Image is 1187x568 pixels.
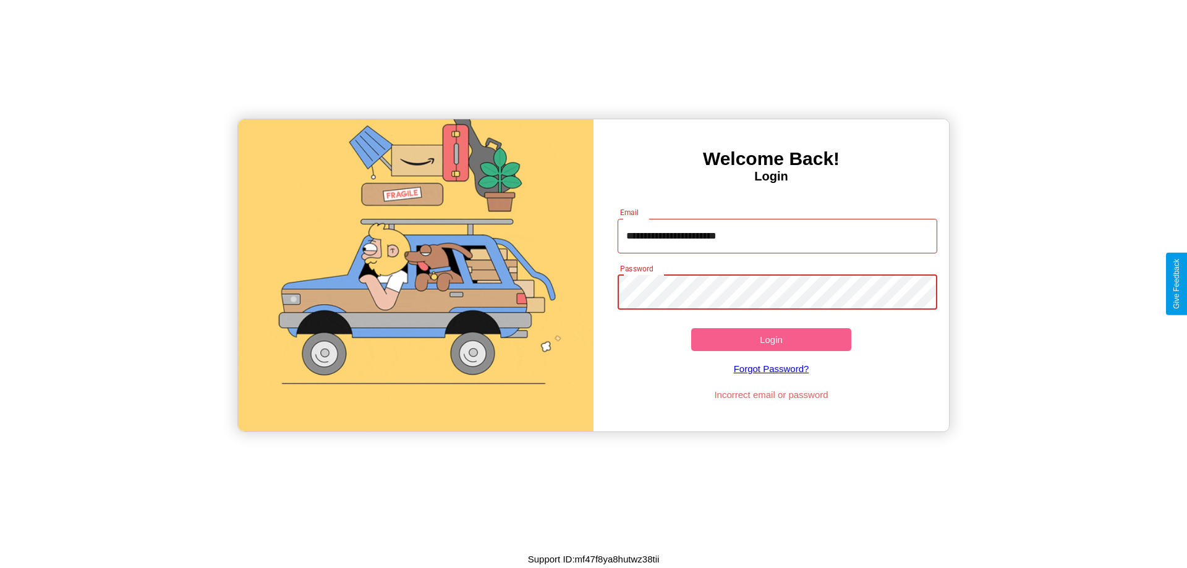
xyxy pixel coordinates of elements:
[593,148,949,169] h3: Welcome Back!
[620,263,653,274] label: Password
[611,386,932,403] p: Incorrect email or password
[528,551,660,567] p: Support ID: mf47f8ya8hutwz38tii
[611,351,932,386] a: Forgot Password?
[1172,259,1181,309] div: Give Feedback
[620,207,639,218] label: Email
[691,328,851,351] button: Login
[593,169,949,184] h4: Login
[238,119,593,431] img: gif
